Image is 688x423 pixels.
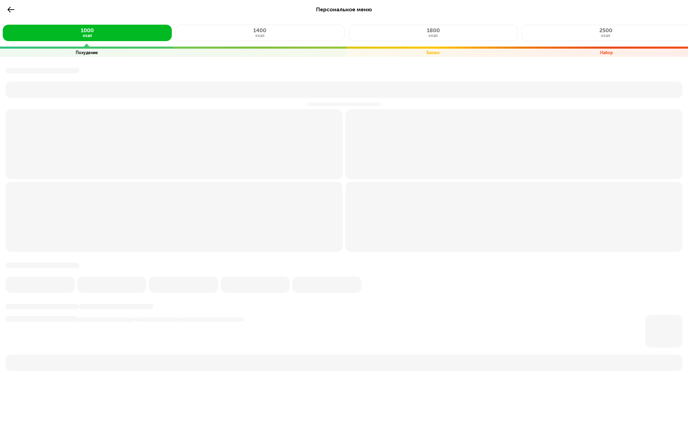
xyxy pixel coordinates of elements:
[255,33,265,38] span: ккал
[426,50,440,55] p: Баланс
[76,50,98,55] p: Похудение
[175,25,344,41] button: 1400ккал
[429,33,438,38] span: ккал
[427,27,440,34] span: 1800
[253,27,266,34] span: 1400
[600,50,613,55] p: Набор
[349,25,518,41] button: 1800ккал
[599,27,612,34] span: 2500
[83,33,92,38] span: ккал
[601,33,610,38] span: ккал
[3,25,172,41] button: 1000ккал
[81,27,94,34] span: 1000
[316,6,372,13] span: Персональное меню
